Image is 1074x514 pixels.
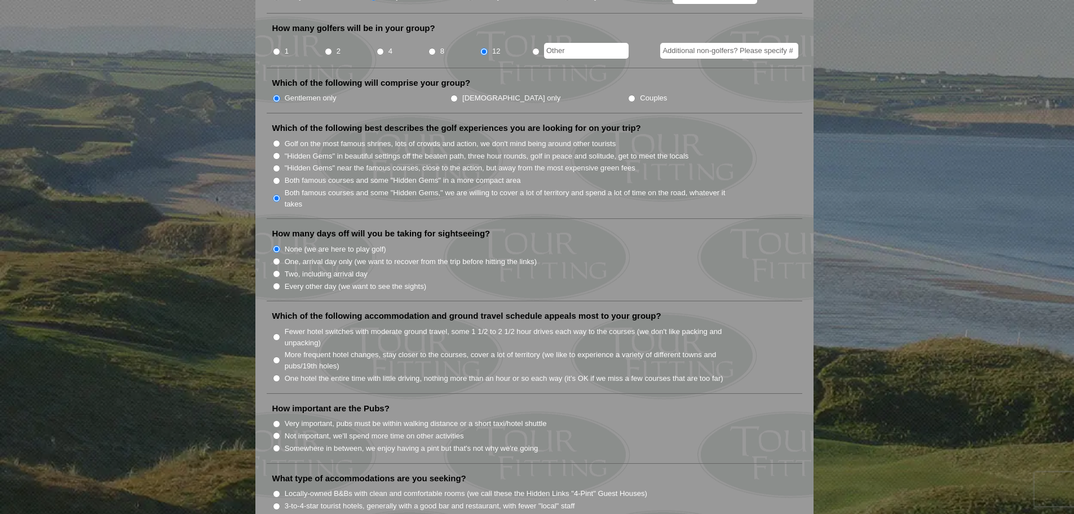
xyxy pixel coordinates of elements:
label: 2 [337,46,341,57]
label: One hotel the entire time with little driving, nothing more than an hour or so each way (it’s OK ... [285,373,723,384]
label: 1 [285,46,289,57]
label: Both famous courses and some "Hidden Gems," we are willing to cover a lot of territory and spend ... [285,187,738,209]
label: None (we are here to play golf) [285,244,386,255]
label: Which of the following will comprise your group? [272,77,471,89]
label: How many golfers will be in your group? [272,23,435,34]
input: Additional non-golfers? Please specify # [660,43,798,59]
label: 12 [492,46,501,57]
label: More frequent hotel changes, stay closer to the courses, cover a lot of territory (we like to exp... [285,349,738,371]
label: Couples [640,93,667,104]
label: 4 [388,46,392,57]
label: 8 [440,46,444,57]
label: Somewhere in between, we enjoy having a pint but that's not why we're going [285,443,538,454]
label: Locally-owned B&Bs with clean and comfortable rooms (we call these the Hidden Links "4-Pint" Gues... [285,488,647,499]
label: Which of the following accommodation and ground travel schedule appeals most to your group? [272,310,661,322]
label: Gentlemen only [285,93,337,104]
label: "Hidden Gems" in beautiful settings off the beaten path, three hour rounds, golf in peace and sol... [285,151,689,162]
label: Not important, we'll spend more time on other activities [285,430,464,442]
label: Golf on the most famous shrines, lots of crowds and action, we don't mind being around other tour... [285,138,616,150]
label: "Hidden Gems" near the famous courses, close to the action, but away from the most expensive gree... [285,162,635,174]
label: Two, including arrival day [285,269,368,280]
label: [DEMOGRAPHIC_DATA] only [462,93,560,104]
label: Both famous courses and some "Hidden Gems" in a more compact area [285,175,521,186]
input: Other [544,43,629,59]
label: How many days off will you be taking for sightseeing? [272,228,490,239]
label: Every other day (we want to see the sights) [285,281,426,292]
label: How important are the Pubs? [272,403,390,414]
label: One, arrival day only (we want to recover from the trip before hitting the links) [285,256,537,267]
label: 3-to-4-star tourist hotels, generally with a good bar and restaurant, with fewer "local" staff [285,500,575,512]
label: What type of accommodations are you seeking? [272,473,466,484]
label: Which of the following best describes the golf experiences you are looking for on your trip? [272,122,641,134]
label: Fewer hotel switches with moderate ground travel, some 1 1/2 to 2 1/2 hour drives each way to the... [285,326,738,348]
label: Very important, pubs must be within walking distance or a short taxi/hotel shuttle [285,418,547,429]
